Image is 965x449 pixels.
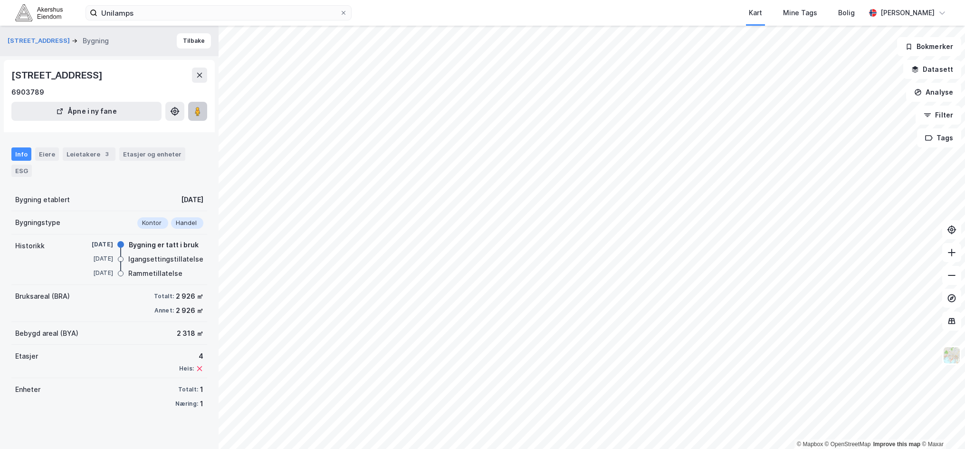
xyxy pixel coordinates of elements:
[797,441,823,448] a: Mapbox
[154,293,174,300] div: Totalt:
[11,87,44,98] div: 6903789
[15,240,45,252] div: Historikk
[825,441,871,448] a: OpenStreetMap
[917,403,965,449] div: Kontrollprogram for chat
[97,6,340,20] input: Søk på adresse, matrikkel, gårdeiere, leietakere eller personer
[8,36,72,46] button: [STREET_ADDRESS]
[176,291,203,302] div: 2 926 ㎡
[903,60,961,79] button: Datasett
[873,441,920,448] a: Improve this map
[897,37,961,56] button: Bokmerker
[749,7,762,19] div: Kart
[176,305,203,316] div: 2 926 ㎡
[75,254,113,263] div: [DATE]
[15,217,60,228] div: Bygningstype
[906,83,961,102] button: Analyse
[15,4,63,21] img: akershus-eiendom-logo.9091f326c980b4bce74ccdd9f866810c.svg
[15,384,40,395] div: Enheter
[123,150,182,158] div: Etasjer og enheter
[11,68,105,83] div: [STREET_ADDRESS]
[11,102,162,121] button: Åpne i ny fane
[179,365,194,372] div: Heis:
[943,346,961,364] img: Z
[102,149,112,159] div: 3
[15,291,70,302] div: Bruksareal (BRA)
[154,307,174,314] div: Annet:
[63,147,115,161] div: Leietakere
[128,254,203,265] div: Igangsettingstillatelse
[917,128,961,147] button: Tags
[15,194,70,205] div: Bygning etablert
[200,398,203,410] div: 1
[783,7,817,19] div: Mine Tags
[838,7,855,19] div: Bolig
[11,165,32,177] div: ESG
[75,240,113,249] div: [DATE]
[178,386,198,393] div: Totalt:
[15,351,38,362] div: Etasjer
[200,384,203,395] div: 1
[177,33,211,49] button: Tilbake
[35,147,59,161] div: Eiere
[129,239,199,251] div: Bygning er tatt i bruk
[128,268,182,279] div: Rammetillatelse
[179,351,203,362] div: 4
[181,194,203,205] div: [DATE]
[880,7,935,19] div: [PERSON_NAME]
[11,147,31,161] div: Info
[175,400,198,408] div: Næring:
[75,269,113,277] div: [DATE]
[15,328,78,339] div: Bebygd areal (BYA)
[916,106,961,125] button: Filter
[917,403,965,449] iframe: Chat Widget
[83,35,109,47] div: Bygning
[177,328,203,339] div: 2 318 ㎡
